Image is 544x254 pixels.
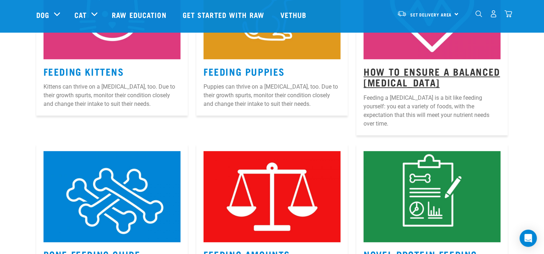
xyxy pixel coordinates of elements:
[44,69,124,74] a: Feeding Kittens
[504,10,512,18] img: home-icon@2x.png
[204,151,340,242] img: Instagram_Core-Brand_Wildly-Good-Nutrition-3.jpg
[44,83,180,108] p: Kittens can thrive on a [MEDICAL_DATA], too. Due to their growth spurts, monitor their condition ...
[475,10,482,17] img: home-icon-1@2x.png
[273,0,316,29] a: Vethub
[520,230,537,247] div: Open Intercom Messenger
[204,83,340,108] p: Puppies can thrive on a [MEDICAL_DATA], too. Due to their growth spurts, monitor their condition ...
[364,94,500,128] p: Feeding a [MEDICAL_DATA] is a bit like feeding yourself: you eat a variety of foods, with the exp...
[36,9,49,20] a: Dog
[74,9,87,20] a: Cat
[364,151,500,242] img: Instagram_Core-Brand_Wildly-Good-Nutrition-12.jpg
[490,10,497,18] img: user.png
[397,10,407,17] img: van-moving.png
[175,0,273,29] a: Get started with Raw
[44,151,180,242] img: 6.jpg
[364,69,500,85] a: How to Ensure a Balanced [MEDICAL_DATA]
[204,69,285,74] a: Feeding Puppies
[105,0,175,29] a: Raw Education
[410,13,452,16] span: Set Delivery Area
